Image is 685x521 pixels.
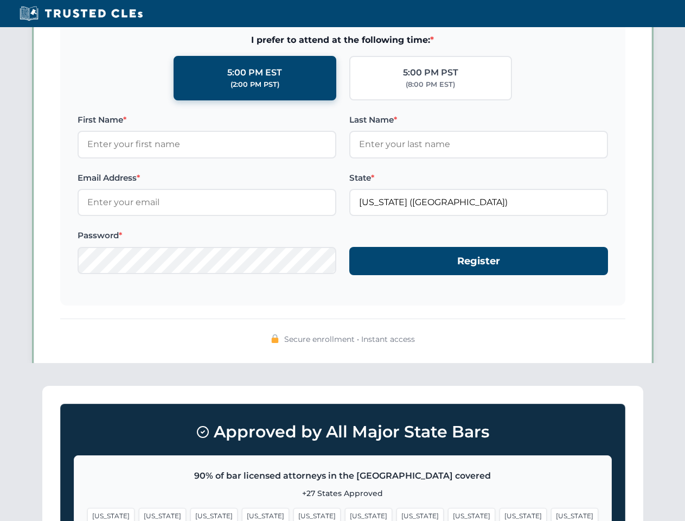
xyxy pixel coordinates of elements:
[271,334,279,343] img: 🔒
[406,79,455,90] div: (8:00 PM EST)
[87,469,598,483] p: 90% of bar licensed attorneys in the [GEOGRAPHIC_DATA] covered
[349,131,608,158] input: Enter your last name
[87,487,598,499] p: +27 States Approved
[74,417,612,447] h3: Approved by All Major State Bars
[78,171,336,185] label: Email Address
[78,189,336,216] input: Enter your email
[16,5,146,22] img: Trusted CLEs
[403,66,458,80] div: 5:00 PM PST
[231,79,279,90] div: (2:00 PM PST)
[284,333,415,345] span: Secure enrollment • Instant access
[349,171,608,185] label: State
[78,229,336,242] label: Password
[78,131,336,158] input: Enter your first name
[349,189,608,216] input: Missouri (MO)
[78,33,608,47] span: I prefer to attend at the following time:
[349,247,608,276] button: Register
[78,113,336,126] label: First Name
[227,66,282,80] div: 5:00 PM EST
[349,113,608,126] label: Last Name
